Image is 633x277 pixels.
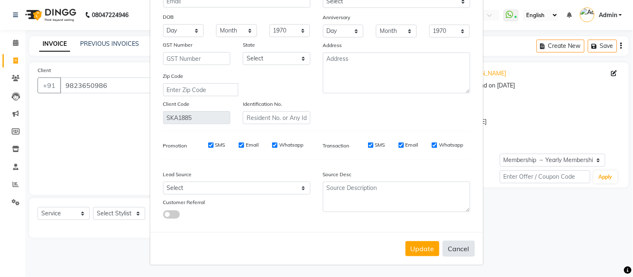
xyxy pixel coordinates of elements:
[375,141,385,149] label: SMS
[406,241,439,256] button: Update
[323,142,350,150] label: Transaction
[279,141,303,149] label: Whatsapp
[163,199,205,206] label: Customer Referral
[243,111,310,124] input: Resident No. or Any Id
[323,171,352,178] label: Source Desc
[443,241,475,257] button: Cancel
[163,111,231,124] input: Client Code
[246,141,259,149] label: Email
[163,52,231,65] input: GST Number
[163,142,187,150] label: Promotion
[323,14,351,21] label: Anniversary
[163,83,238,96] input: Enter Zip Code
[163,171,192,178] label: Lead Source
[163,41,193,49] label: GST Number
[243,41,255,49] label: State
[243,100,282,108] label: Identification No.
[406,141,419,149] label: Email
[323,42,342,49] label: Address
[215,141,225,149] label: SMS
[163,13,174,21] label: DOB
[163,72,184,80] label: Zip Code
[439,141,463,149] label: Whatsapp
[163,100,190,108] label: Client Code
